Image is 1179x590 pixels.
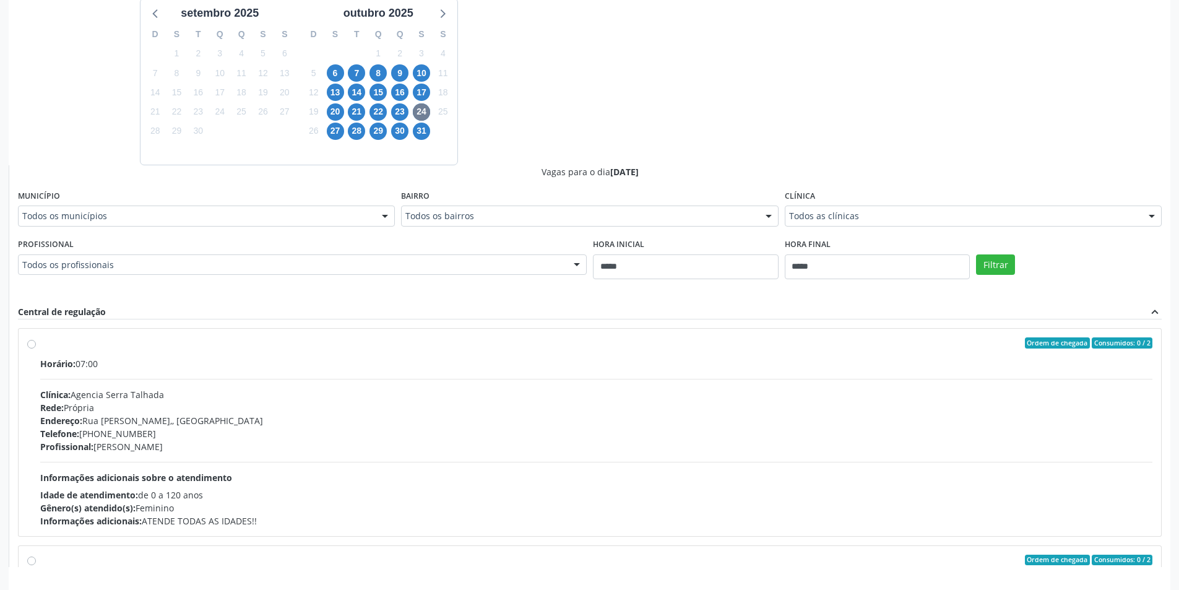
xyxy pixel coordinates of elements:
[253,25,274,44] div: S
[254,103,272,121] span: sexta-feira, 26 de setembro de 2025
[22,259,561,271] span: Todos os profissionais
[432,25,454,44] div: S
[147,103,164,121] span: domingo, 21 de setembro de 2025
[40,501,1152,514] div: Feminino
[1025,337,1090,349] span: Ordem de chegada
[40,440,1152,453] div: [PERSON_NAME]
[18,305,106,319] div: Central de regulação
[40,414,1152,427] div: Rua [PERSON_NAME],, [GEOGRAPHIC_DATA]
[276,64,293,82] span: sábado, 13 de setembro de 2025
[305,103,322,121] span: domingo, 19 de outubro de 2025
[413,103,430,121] span: sexta-feira, 24 de outubro de 2025
[391,64,408,82] span: quinta-feira, 9 de outubro de 2025
[254,84,272,101] span: sexta-feira, 19 de setembro de 2025
[369,84,387,101] span: quarta-feira, 15 de outubro de 2025
[254,45,272,63] span: sexta-feira, 5 de setembro de 2025
[209,25,231,44] div: Q
[369,123,387,140] span: quarta-feira, 29 de outubro de 2025
[389,25,411,44] div: Q
[785,235,831,254] label: Hora final
[785,187,815,206] label: Clínica
[305,64,322,82] span: domingo, 5 de outubro de 2025
[413,64,430,82] span: sexta-feira, 10 de outubro de 2025
[327,103,344,121] span: segunda-feira, 20 de outubro de 2025
[401,187,430,206] label: Bairro
[231,25,253,44] div: Q
[168,84,186,101] span: segunda-feira, 15 de setembro de 2025
[413,123,430,140] span: sexta-feira, 31 de outubro de 2025
[303,25,324,44] div: D
[411,25,433,44] div: S
[233,103,250,121] span: quinta-feira, 25 de setembro de 2025
[434,84,452,101] span: sábado, 18 de outubro de 2025
[276,103,293,121] span: sábado, 27 de setembro de 2025
[327,123,344,140] span: segunda-feira, 27 de outubro de 2025
[413,84,430,101] span: sexta-feira, 17 de outubro de 2025
[593,235,644,254] label: Hora inicial
[434,45,452,63] span: sábado, 4 de outubro de 2025
[368,25,389,44] div: Q
[434,103,452,121] span: sábado, 25 de outubro de 2025
[211,103,228,121] span: quarta-feira, 24 de setembro de 2025
[233,64,250,82] span: quinta-feira, 11 de setembro de 2025
[305,123,322,140] span: domingo, 26 de outubro de 2025
[1092,555,1152,566] span: Consumidos: 0 / 2
[348,123,365,140] span: terça-feira, 28 de outubro de 2025
[254,64,272,82] span: sexta-feira, 12 de setembro de 2025
[1148,305,1162,319] i: expand_less
[211,45,228,63] span: quarta-feira, 3 de setembro de 2025
[276,84,293,101] span: sábado, 20 de setembro de 2025
[40,402,64,414] span: Rede:
[144,25,166,44] div: D
[276,45,293,63] span: sábado, 6 de setembro de 2025
[40,389,71,401] span: Clínica:
[176,5,264,22] div: setembro 2025
[211,84,228,101] span: quarta-feira, 17 de setembro de 2025
[369,64,387,82] span: quarta-feira, 8 de outubro de 2025
[369,45,387,63] span: quarta-feira, 1 de outubro de 2025
[391,123,408,140] span: quinta-feira, 30 de outubro de 2025
[40,515,142,527] span: Informações adicionais:
[189,103,207,121] span: terça-feira, 23 de setembro de 2025
[168,64,186,82] span: segunda-feira, 8 de setembro de 2025
[147,123,164,140] span: domingo, 28 de setembro de 2025
[22,210,369,222] span: Todos os municípios
[327,84,344,101] span: segunda-feira, 13 de outubro de 2025
[339,5,418,22] div: outubro 2025
[40,472,232,484] span: Informações adicionais sobre o atendimento
[305,84,322,101] span: domingo, 12 de outubro de 2025
[233,45,250,63] span: quinta-feira, 4 de setembro de 2025
[189,84,207,101] span: terça-feira, 16 de setembro de 2025
[40,441,93,453] span: Profissional:
[976,254,1015,275] button: Filtrar
[369,103,387,121] span: quarta-feira, 22 de outubro de 2025
[40,415,82,427] span: Endereço:
[189,64,207,82] span: terça-feira, 9 de setembro de 2025
[434,64,452,82] span: sábado, 11 de outubro de 2025
[168,103,186,121] span: segunda-feira, 22 de setembro de 2025
[346,25,368,44] div: T
[348,103,365,121] span: terça-feira, 21 de outubro de 2025
[166,25,188,44] div: S
[40,489,138,501] span: Idade de atendimento:
[789,210,1136,222] span: Todos as clínicas
[147,64,164,82] span: domingo, 7 de setembro de 2025
[211,64,228,82] span: quarta-feira, 10 de setembro de 2025
[40,488,1152,501] div: de 0 a 120 anos
[18,187,60,206] label: Município
[40,428,79,440] span: Telefone:
[147,84,164,101] span: domingo, 14 de setembro de 2025
[610,166,639,178] span: [DATE]
[233,84,250,101] span: quinta-feira, 18 de setembro de 2025
[40,514,1152,527] div: ATENDE TODAS AS IDADES!!
[413,45,430,63] span: sexta-feira, 3 de outubro de 2025
[274,25,295,44] div: S
[189,123,207,140] span: terça-feira, 30 de setembro de 2025
[391,84,408,101] span: quinta-feira, 16 de outubro de 2025
[189,45,207,63] span: terça-feira, 2 de setembro de 2025
[40,357,1152,370] div: 07:00
[324,25,346,44] div: S
[1092,337,1152,349] span: Consumidos: 0 / 2
[40,502,136,514] span: Gênero(s) atendido(s):
[40,427,1152,440] div: [PHONE_NUMBER]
